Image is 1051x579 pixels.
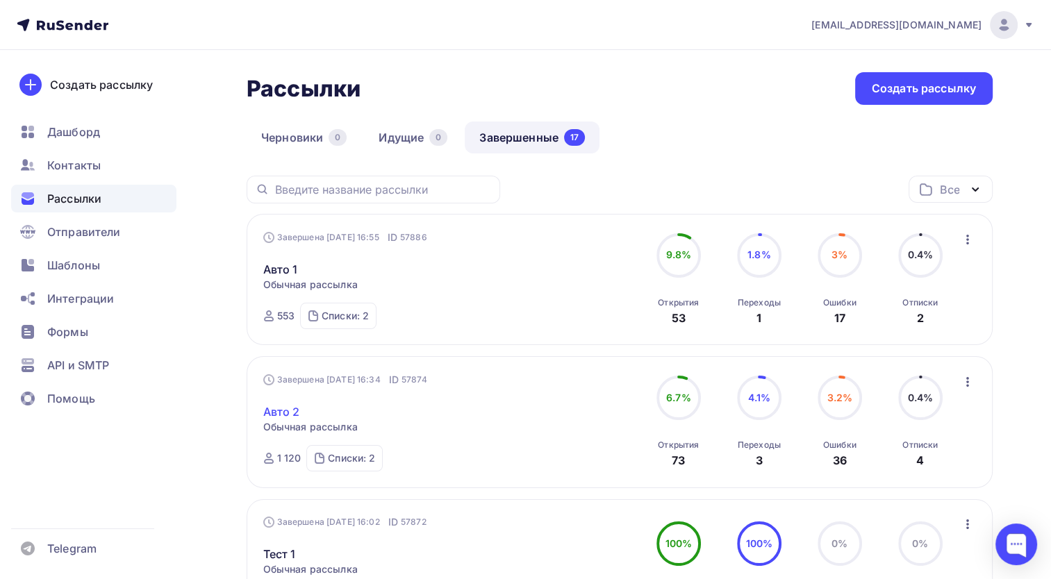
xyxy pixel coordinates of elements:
div: 1 [756,310,761,326]
span: Интеграции [47,290,114,307]
span: Формы [47,324,88,340]
div: Ошибки [823,297,856,308]
span: 1.8% [747,249,771,260]
a: [EMAIL_ADDRESS][DOMAIN_NAME] [811,11,1034,39]
div: Завершена [DATE] 16:55 [263,230,427,244]
span: Шаблоны [47,257,100,274]
a: Черновики0 [247,121,361,153]
h2: Рассылки [247,75,361,103]
div: Отписки [902,439,938,451]
a: Авто 2 [263,403,300,420]
span: 6.7% [666,392,691,403]
div: Создать рассылку [50,76,153,93]
a: Авто 1 [263,261,298,278]
a: Отправители [11,218,176,246]
div: Открытия [658,439,699,451]
div: 73 [672,452,685,469]
span: 4.1% [747,392,770,403]
span: 57872 [401,515,427,529]
span: API и SMTP [47,357,109,374]
div: 2 [917,310,924,326]
span: Дашборд [47,124,100,140]
a: Рассылки [11,185,176,212]
button: Все [909,176,993,203]
a: Идущие0 [364,121,462,153]
span: Telegram [47,540,97,557]
div: Списки: 2 [328,451,375,465]
div: Завершена [DATE] 16:34 [263,373,427,387]
span: ID [389,373,399,387]
div: 36 [833,452,847,469]
div: Открытия [658,297,699,308]
span: Обычная рассылка [263,278,358,292]
span: Обычная рассылка [263,562,358,576]
div: 0 [329,129,347,146]
div: 553 [277,309,295,323]
span: 3.2% [827,392,852,403]
div: Списки: 2 [322,309,369,323]
span: 3% [831,249,847,260]
span: Контакты [47,157,101,174]
span: ID [388,515,398,529]
span: Обычная рассылка [263,420,358,434]
div: 17 [834,310,845,326]
a: Шаблоны [11,251,176,279]
a: Тест 1 [263,546,296,562]
div: Все [940,181,959,198]
span: Отправители [47,224,121,240]
span: Рассылки [47,190,101,207]
span: 0% [912,537,928,549]
div: 4 [916,452,924,469]
div: 3 [756,452,763,469]
span: ID [388,230,397,244]
a: Завершенные17 [465,121,599,153]
span: [EMAIL_ADDRESS][DOMAIN_NAME] [811,18,982,32]
a: Дашборд [11,118,176,146]
span: 0% [831,537,847,549]
div: 1 120 [277,451,301,465]
div: Переходы [738,297,781,308]
span: 57874 [402,373,427,387]
div: 17 [564,129,585,146]
span: Помощь [47,390,95,407]
span: 100% [745,537,772,549]
div: Завершена [DATE] 16:02 [263,515,427,529]
span: 0.4% [907,249,933,260]
span: 57886 [400,230,427,244]
span: 0.4% [907,392,933,403]
span: 9.8% [665,249,691,260]
a: Формы [11,318,176,346]
input: Введите название рассылки [275,182,492,197]
div: Ошибки [823,439,856,451]
div: Отписки [902,297,938,308]
span: 100% [665,537,692,549]
div: Создать рассылку [872,81,976,96]
div: Переходы [738,439,781,451]
div: 0 [429,129,447,146]
a: Контакты [11,151,176,179]
div: 53 [672,310,686,326]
